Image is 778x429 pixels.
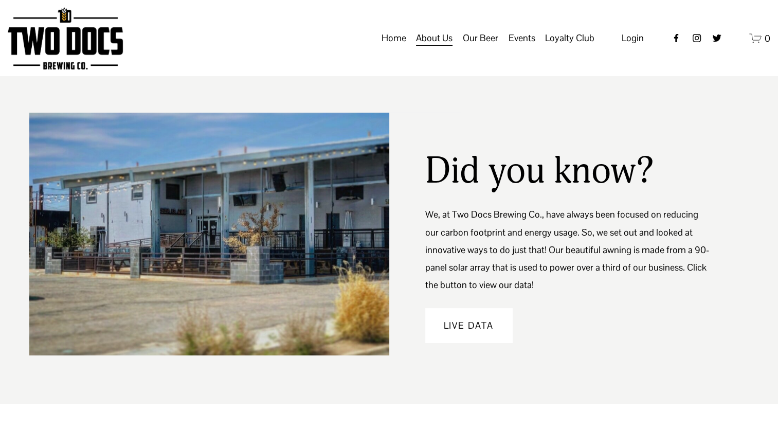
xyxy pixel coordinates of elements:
a: 0 items in cart [749,32,770,45]
a: Facebook [671,33,681,43]
a: Login [622,29,644,47]
a: folder dropdown [508,28,535,48]
span: 0 [765,32,770,44]
span: Login [622,32,644,44]
img: Two Docs Brewing Co. [8,7,123,69]
p: We, at Two Docs Brewing Co., have always been focused on reducing our carbon footprint and energy... [425,206,713,294]
a: Live Data [425,308,512,342]
span: About Us [416,29,453,47]
a: twitter-unauth [712,33,722,43]
span: Loyalty Club [545,29,594,47]
h2: Did you know? [425,148,654,194]
a: instagram-unauth [692,33,702,43]
a: folder dropdown [416,28,453,48]
a: folder dropdown [545,28,594,48]
a: folder dropdown [463,28,498,48]
a: Home [381,28,406,48]
span: Events [508,29,535,47]
span: Our Beer [463,29,498,47]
